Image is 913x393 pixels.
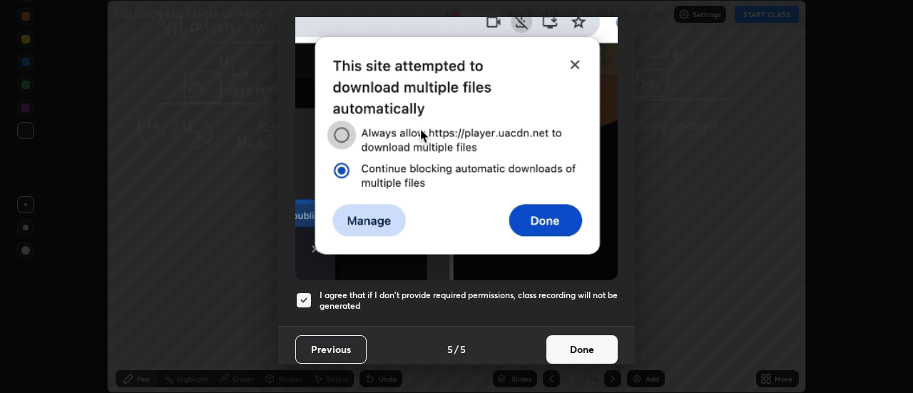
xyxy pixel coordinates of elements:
[295,335,367,364] button: Previous
[447,342,453,357] h4: 5
[546,335,618,364] button: Done
[454,342,459,357] h4: /
[320,290,618,312] h5: I agree that if I don't provide required permissions, class recording will not be generated
[460,342,466,357] h4: 5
